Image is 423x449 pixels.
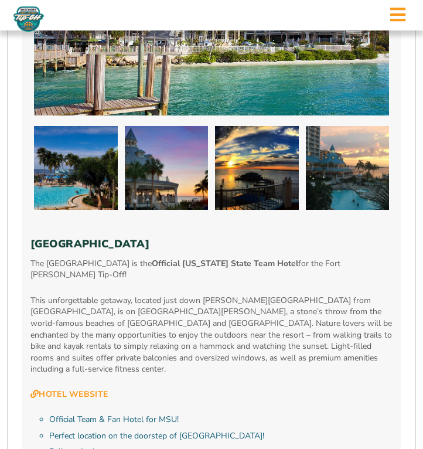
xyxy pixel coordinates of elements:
[12,6,46,32] img: Fort Myers Tip-Off
[30,295,393,375] p: This unforgettable getaway, located just down [PERSON_NAME][GEOGRAPHIC_DATA] from [GEOGRAPHIC_DAT...
[30,389,108,400] a: Hotel Website
[49,430,393,442] li: Perfect location on the doorstep of [GEOGRAPHIC_DATA]!
[125,126,209,210] img: Marriott Sanibel Harbour Resort & Spa (2025 BEACH)
[152,258,298,269] strong: Official [US_STATE] State Team Hotel
[49,414,393,426] li: Official Team & Fan Hotel for MSU!
[30,258,393,281] p: The [GEOGRAPHIC_DATA] is the for the Fort [PERSON_NAME] Tip-Off!
[306,126,390,210] img: Marriott Sanibel Harbour Resort & Spa (2025 BEACH)
[34,126,118,210] img: Marriott Sanibel Harbour Resort & Spa (2025 BEACH)
[215,126,299,210] img: Marriott Sanibel Harbour Resort & Spa (2025 BEACH)
[30,238,393,251] h3: [GEOGRAPHIC_DATA]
